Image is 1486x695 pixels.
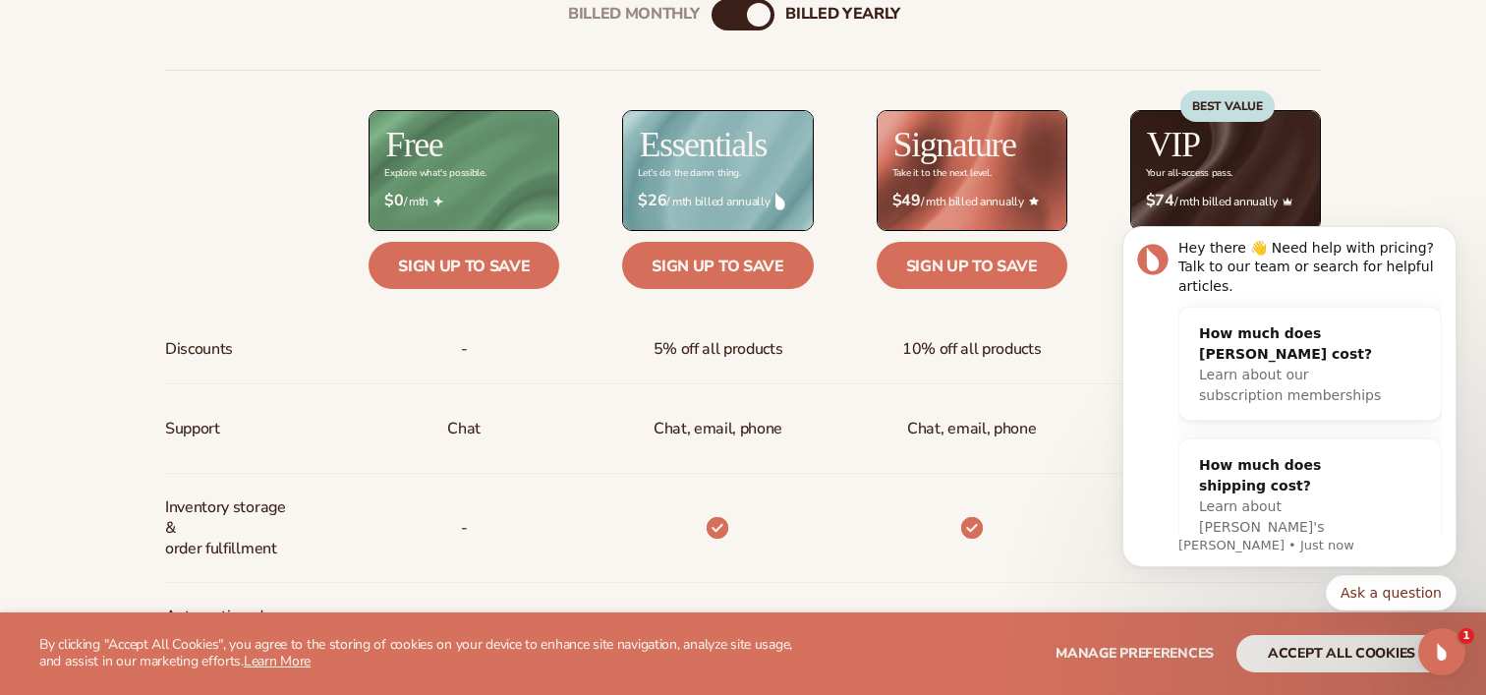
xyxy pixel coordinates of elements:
img: Free_Icon_bb6e7c7e-73f8-44bd-8ed0-223ea0fc522e.png [433,197,443,206]
button: accept all cookies [1236,635,1447,672]
span: 10% off all products [902,331,1042,368]
h2: Signature [893,127,1016,162]
span: / mth billed annually [638,192,797,210]
strong: $49 [892,192,921,210]
img: free_bg.png [370,111,558,230]
span: Inventory storage & order fulfillment [165,490,296,566]
div: BEST VALUE [1180,90,1275,122]
strong: $26 [638,192,666,210]
span: Support [165,411,220,447]
div: Let’s do the damn thing. [638,168,740,179]
p: Chat, email, phone [654,411,782,447]
img: drop.png [775,193,785,210]
h2: VIP [1147,127,1200,162]
a: Sign up to save [369,242,559,289]
img: VIP_BG_199964bd-3653-43bc-8a67-789d2d7717b9.jpg [1131,111,1320,230]
span: Discounts [165,331,233,368]
iframe: Intercom notifications message [1093,162,1486,642]
img: Essentials_BG_9050f826-5aa9-47d9-a362-757b82c62641.jpg [623,111,812,230]
span: 5% off all products [654,331,783,368]
a: Learn More [244,652,311,670]
div: billed Yearly [785,6,900,25]
img: Signature_BG_eeb718c8-65ac-49e3-a4e5-327c6aa73146.jpg [878,111,1066,230]
p: - [461,510,468,547]
h2: Essentials [639,127,767,162]
div: Take it to the next level. [892,168,992,179]
strong: $0 [384,192,403,210]
span: - [461,331,468,368]
a: Sign up to save [877,242,1067,289]
img: Star_6.png [1029,197,1039,205]
h2: Free [385,127,442,162]
span: Automatic order payments [165,599,296,656]
p: By clicking "Accept All Cookies", you agree to the storing of cookies on your device to enhance s... [39,637,806,670]
span: / mth [384,192,543,210]
div: Billed Monthly [568,6,700,25]
button: Manage preferences [1056,635,1214,672]
span: Chat, email, phone [907,411,1036,447]
div: Explore what's possible. [384,168,486,179]
iframe: Intercom live chat [1418,628,1465,675]
a: Sign up to save [622,242,813,289]
span: / mth billed annually [892,192,1052,210]
span: - [461,609,468,646]
span: 1 [1458,628,1474,644]
span: Manage preferences [1056,644,1214,663]
p: Chat [447,411,481,447]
